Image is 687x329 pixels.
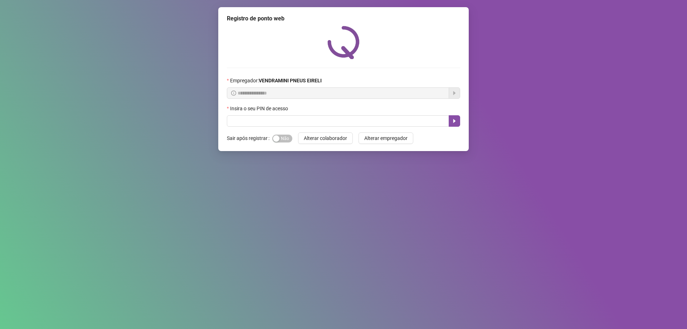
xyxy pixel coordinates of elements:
span: caret-right [452,118,457,124]
span: Alterar empregador [364,134,408,142]
span: Empregador : [230,77,322,84]
label: Sair após registrar [227,132,272,144]
button: Alterar empregador [359,132,413,144]
img: QRPoint [327,26,360,59]
button: Alterar colaborador [298,132,353,144]
strong: VENDRAMINI PNEUS EIRELI [259,78,322,83]
label: Insira o seu PIN de acesso [227,105,293,112]
span: info-circle [231,91,236,96]
div: Registro de ponto web [227,14,460,23]
span: Alterar colaborador [304,134,347,142]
